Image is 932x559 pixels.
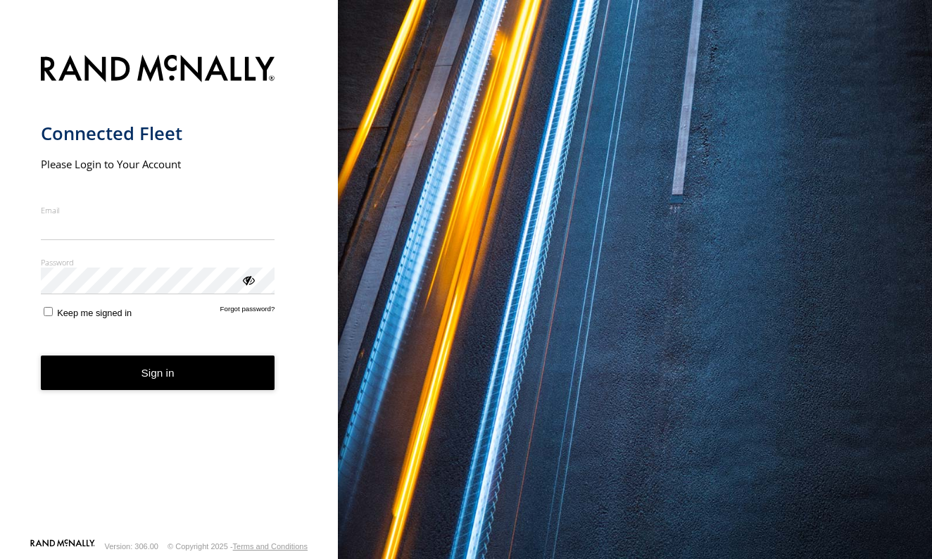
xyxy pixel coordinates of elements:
div: Version: 306.00 [105,542,158,551]
img: Rand McNally [41,52,275,88]
form: main [41,46,298,538]
label: Email [41,205,275,215]
a: Forgot password? [220,305,275,318]
a: Visit our Website [30,539,95,553]
h1: Connected Fleet [41,122,275,145]
span: Keep me signed in [57,308,132,318]
button: Sign in [41,356,275,390]
input: Keep me signed in [44,307,53,316]
label: Password [41,257,275,268]
h2: Please Login to Your Account [41,157,275,171]
a: Terms and Conditions [233,542,308,551]
div: © Copyright 2025 - [168,542,308,551]
div: ViewPassword [241,272,255,287]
